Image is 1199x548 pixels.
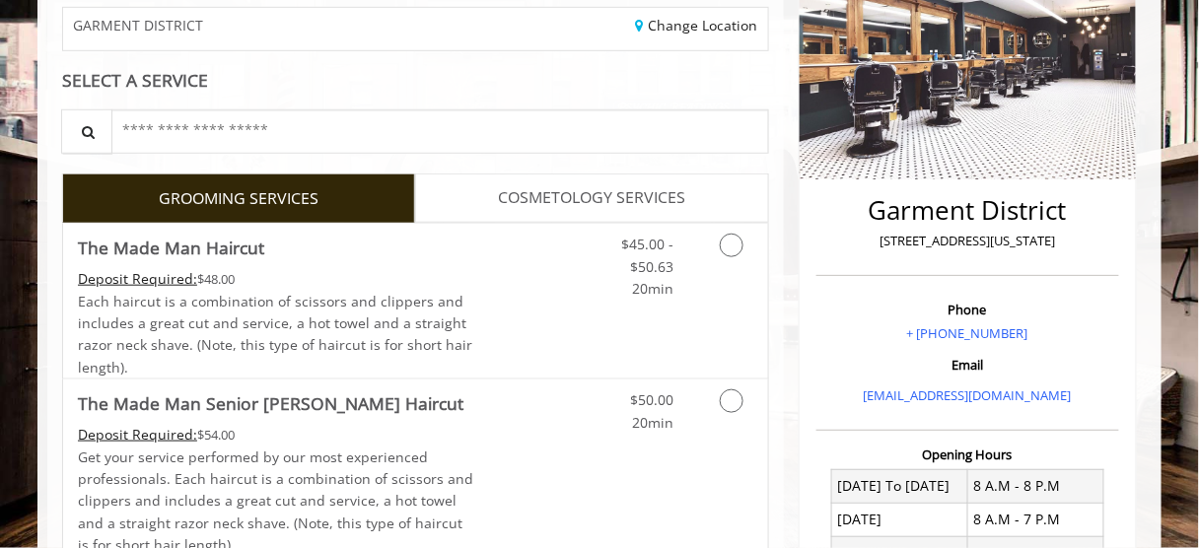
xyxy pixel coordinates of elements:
span: COSMETOLOGY SERVICES [498,185,685,211]
a: [EMAIL_ADDRESS][DOMAIN_NAME] [864,386,1072,404]
td: 8 A.M - 7 P.M [967,503,1103,536]
div: $48.00 [78,268,474,290]
h3: Email [821,358,1114,372]
span: This service needs some Advance to be paid before we block your appointment [78,269,197,288]
span: This service needs some Advance to be paid before we block your appointment [78,425,197,444]
b: The Made Man Senior [PERSON_NAME] Haircut [78,389,463,417]
td: [DATE] [832,503,968,536]
span: $45.00 - $50.63 [621,235,673,275]
span: 20min [632,413,673,432]
b: The Made Man Haircut [78,234,264,261]
td: [DATE] To [DATE] [832,469,968,503]
span: $50.00 [630,390,673,409]
h3: Phone [821,303,1114,316]
span: 20min [632,279,673,298]
button: Service Search [61,109,112,154]
div: $54.00 [78,424,474,445]
a: + [PHONE_NUMBER] [907,324,1028,342]
h2: Garment District [821,196,1114,225]
div: SELECT A SERVICE [62,71,769,90]
span: GROOMING SERVICES [159,186,318,212]
p: [STREET_ADDRESS][US_STATE] [821,231,1114,251]
span: GARMENT DISTRICT [73,18,203,33]
h3: Opening Hours [816,447,1119,461]
td: 8 A.M - 8 P.M [967,469,1103,503]
span: Each haircut is a combination of scissors and clippers and includes a great cut and service, a ho... [78,292,472,377]
a: Change Location [636,16,758,34]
